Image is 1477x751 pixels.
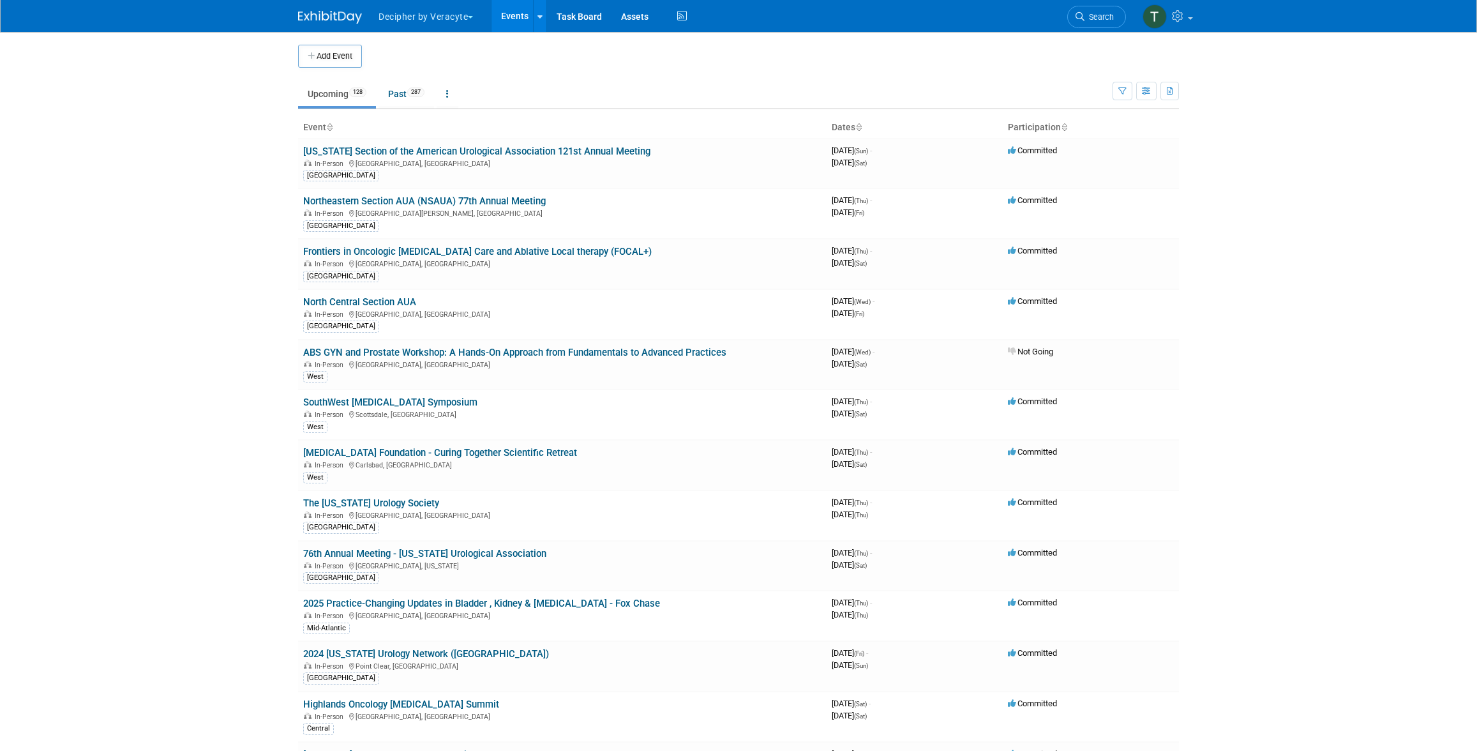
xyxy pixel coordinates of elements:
a: Upcoming128 [298,82,376,106]
img: In-Person Event [304,713,311,719]
span: 287 [407,87,424,97]
a: ABS GYN and Prostate Workshop: A Hands-On Approach from Fundamentals to Advanced Practices [303,347,726,358]
img: In-Person Event [304,461,311,467]
span: In-Person [315,461,347,469]
span: (Sat) [854,361,867,368]
span: [DATE] [832,711,867,720]
img: In-Person Event [304,411,311,417]
span: Committed [1008,699,1057,708]
img: In-Person Event [304,310,311,317]
a: Frontiers in Oncologic [MEDICAL_DATA] Care and Ablative Local therapy (FOCAL+) [303,246,652,257]
span: [DATE] [832,660,868,670]
a: [US_STATE] Section of the American Urological Association 121st Annual Meeting [303,146,650,157]
span: (Fri) [854,209,864,216]
img: In-Person Event [304,612,311,618]
div: West [303,472,327,483]
img: Tony Alvarado [1143,4,1167,29]
img: In-Person Event [304,512,311,518]
span: [DATE] [832,397,872,406]
span: (Sat) [854,160,867,167]
span: Committed [1008,548,1057,558]
a: The [US_STATE] Urology Society [303,497,439,509]
span: (Thu) [854,449,868,456]
button: Add Event [298,45,362,68]
span: [DATE] [832,510,868,519]
span: In-Person [315,310,347,319]
span: [DATE] [832,560,867,570]
span: [DATE] [832,146,872,155]
span: - [870,146,872,155]
span: (Thu) [854,398,868,406]
a: Sort by Event Name [326,122,333,132]
a: Northeastern Section AUA (NSAUA) 77th Annual Meeting [303,195,546,207]
span: - [870,548,872,558]
div: Scottsdale, [GEOGRAPHIC_DATA] [303,409,821,419]
span: (Thu) [854,248,868,255]
a: 76th Annual Meeting - [US_STATE] Urological Association [303,548,546,559]
span: Search [1084,12,1114,22]
span: (Sat) [854,260,867,267]
div: Mid-Atlantic [303,623,350,634]
span: [DATE] [832,497,872,507]
span: - [870,447,872,457]
span: In-Person [315,411,347,419]
span: - [870,497,872,507]
span: In-Person [315,209,347,218]
span: In-Person [315,512,347,520]
div: [GEOGRAPHIC_DATA] [303,170,379,181]
span: - [870,598,872,607]
div: [GEOGRAPHIC_DATA], [GEOGRAPHIC_DATA] [303,359,821,369]
div: [GEOGRAPHIC_DATA] [303,220,379,232]
span: [DATE] [832,158,867,167]
div: Point Clear, [GEOGRAPHIC_DATA] [303,660,821,671]
th: Event [298,117,827,139]
span: In-Person [315,361,347,369]
img: In-Person Event [304,361,311,367]
span: [DATE] [832,208,864,217]
div: [GEOGRAPHIC_DATA] [303,672,379,684]
a: North Central Section AUA [303,296,416,308]
span: - [873,347,874,356]
span: In-Person [315,562,347,570]
span: [DATE] [832,648,868,658]
div: [GEOGRAPHIC_DATA] [303,522,379,533]
div: [GEOGRAPHIC_DATA], [GEOGRAPHIC_DATA] [303,158,821,168]
span: [DATE] [832,598,872,607]
div: [GEOGRAPHIC_DATA] [303,572,379,584]
span: - [870,195,872,205]
span: (Sat) [854,701,867,708]
span: [DATE] [832,246,872,255]
a: Sort by Participation Type [1061,122,1067,132]
a: Search [1067,6,1126,28]
div: [GEOGRAPHIC_DATA] [303,271,379,282]
img: In-Person Event [304,662,311,669]
div: West [303,371,327,383]
span: [DATE] [832,447,872,457]
span: [DATE] [832,610,868,619]
th: Participation [1003,117,1179,139]
div: [GEOGRAPHIC_DATA] [303,321,379,332]
a: [MEDICAL_DATA] Foundation - Curing Together Scientific Retreat [303,447,577,459]
span: Committed [1008,598,1057,607]
a: 2024 [US_STATE] Urology Network ([GEOGRAPHIC_DATA]) [303,648,549,660]
div: Carlsbad, [GEOGRAPHIC_DATA] [303,459,821,469]
span: (Thu) [854,612,868,619]
span: [DATE] [832,258,867,268]
img: In-Person Event [304,209,311,216]
span: [DATE] [832,459,867,469]
span: [DATE] [832,296,874,306]
div: [GEOGRAPHIC_DATA], [GEOGRAPHIC_DATA] [303,308,821,319]
span: Not Going [1008,347,1053,356]
span: [DATE] [832,359,867,368]
span: (Sat) [854,562,867,569]
span: In-Person [315,662,347,671]
span: [DATE] [832,195,872,205]
span: [DATE] [832,548,872,558]
span: Committed [1008,447,1057,457]
span: In-Person [315,612,347,620]
span: Committed [1008,497,1057,507]
span: (Thu) [854,499,868,506]
span: (Thu) [854,600,868,607]
a: Past287 [379,82,434,106]
span: Committed [1008,296,1057,306]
